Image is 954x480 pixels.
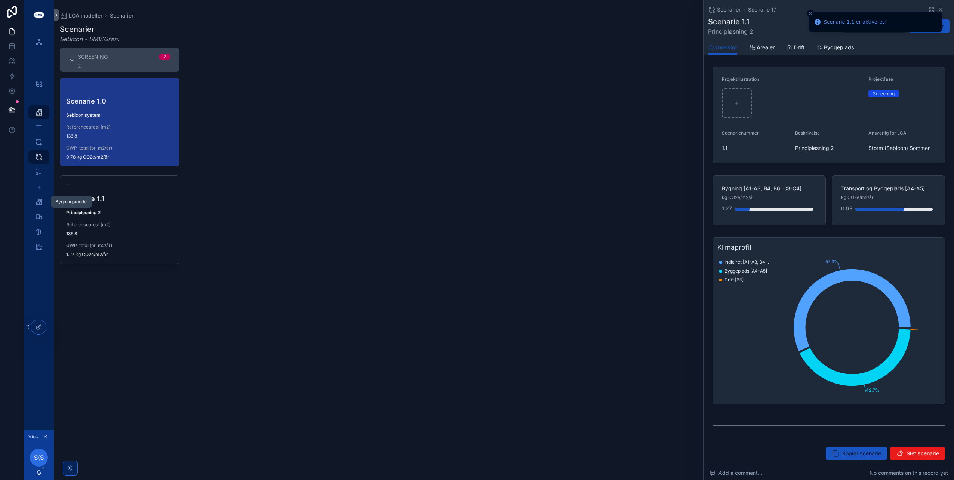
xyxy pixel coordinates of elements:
button: Close toast [807,10,814,17]
span: Scenarier [717,6,741,13]
span: Referenceareal [m2] [66,124,173,130]
span: GWP_total (pr. m2/år) [66,243,173,249]
a: Arealer [749,41,775,56]
span: Principløsning 2 [708,27,753,36]
a: --Scenarie 1.0Sebicon systemReferenceareal [m2]136.8GWP_total (pr. m2/år)0.78 kg CO2e/m2/år [60,78,179,166]
div: 1.27 [722,201,732,216]
span: Viewing as Storm (Sebicon) [28,434,41,440]
a: Oversigt [708,41,737,55]
span: 0.78 kg CO2e/m2/år [66,154,173,160]
span: Storm (Sebicon) Sommer [868,144,936,152]
span: Byggeplads [824,44,854,51]
tspan: 57.3% [825,259,838,264]
span: LCA modeller [69,12,102,19]
strong: Principløsning 2 [66,210,101,215]
span: Ansvarlig for LCA [868,130,907,136]
span: GWP_total (pr. m2/år) [66,145,173,151]
a: Scenarier [708,6,741,13]
span: Drift [B6] [724,277,744,283]
span: Slet scenarie [907,450,939,457]
span: . [60,34,119,43]
div: scrollable content [24,30,54,263]
div: Screening [873,90,895,97]
span: Transport og Byggeplads [A4-A5] [841,185,936,192]
span: Principløsning 2 [795,144,862,152]
em: SeBicon - SMV:Grøn [60,35,117,43]
strong: Sebicon system [66,112,101,118]
span: -- [66,182,71,188]
span: S(S [34,453,44,462]
span: -- [66,84,71,90]
span: Scenarienummer [722,130,759,136]
div: Bygningsmodel [55,199,88,205]
button: Slet scenarie [890,447,945,460]
img: App logo [33,9,45,21]
button: Kopier scenarie [826,447,887,460]
div: chart [717,256,940,399]
a: Drift [787,41,804,56]
div: Scenarie 1.1 er aktiveret! [824,18,886,26]
span: Referenceareal [m2] [66,222,173,228]
a: Scenarier [110,12,133,19]
span: Projektfase [868,76,893,82]
span: Drift [794,44,804,51]
h1: Scenarie 1.1 [708,16,753,27]
tspan: 42.7% [866,387,880,393]
span: 136.8 [66,133,173,139]
span: 136.8 [66,231,173,237]
span: Byggeplads [A4-A5] [724,268,767,274]
span: kg CO2e/m2/år [841,194,874,200]
span: Oversigt [715,44,737,51]
span: 1.1 [722,144,789,152]
span: Projektillustration [722,76,759,82]
div: 2 [78,63,170,69]
a: Scenarie 1.1 [748,6,777,13]
a: --Scenarie 1.1Principløsning 2Referenceareal [m2]136.8GWP_total (pr. m2/år)1.27 kg CO2e/m2/år [60,175,179,264]
a: LCA modeller [60,12,102,19]
span: Arealer [757,44,775,51]
span: Add a comment... [710,469,762,477]
h4: Scenarie 1.1 [66,194,173,204]
span: Screening [78,53,108,61]
h1: Scenarier [60,24,119,34]
h4: Scenarie 1.0 [66,96,173,106]
span: Kopier scenarie [842,450,881,457]
span: Indlejret [A1-A3, B4, C3-C4] [724,259,769,265]
span: Bygning [A1-A3, B4, B6, C3-C4] [722,185,816,192]
div: 0.95 [841,201,852,216]
span: No comments on this record yet [870,469,948,477]
span: kg CO2e/m2/år [722,194,754,200]
span: 1.27 kg CO2e/m2/år [66,252,173,258]
span: Beskrivelse [795,130,820,136]
a: Byggeplads [816,41,854,56]
h3: Klimaprofil [717,242,940,253]
div: 2 [163,54,166,60]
